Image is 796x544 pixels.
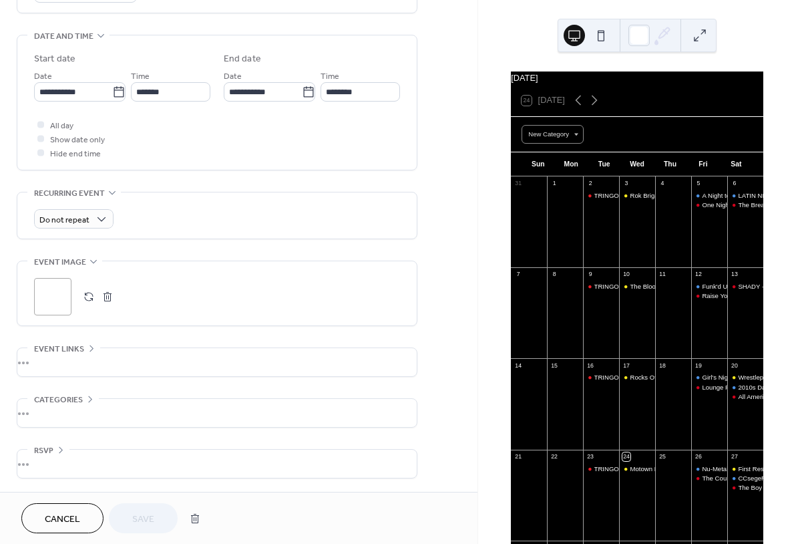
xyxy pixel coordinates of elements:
[694,362,703,370] div: 19
[727,483,763,492] div: The Boy Band Night - FRONT STAGE
[691,464,727,473] div: Nu-Metal Night - Tributes to System of a Down / Deftones / Linkin Park - PERFORMANCE HALL
[550,180,558,188] div: 1
[691,291,727,300] div: Raise Your Glass - FRONT STAGE
[17,450,417,478] div: •••
[555,152,588,176] div: Mon
[702,200,786,209] div: One Night Band | Front Stage
[620,152,653,176] div: Wed
[511,72,763,84] div: [DATE]
[691,373,727,382] div: Girl's Night Out - THE SHOW
[17,348,417,376] div: •••
[594,464,664,473] div: TRINGO [Trivia & Bingo]
[514,452,522,460] div: 21
[619,282,655,291] div: The Blooze Brothers | Beer Garden Concert
[131,70,150,84] span: Time
[588,152,620,176] div: Tue
[630,282,754,291] div: The Blooze Brothers | Beer Garden Concert
[727,392,763,401] div: All American Throwbacks - FRONT STAGE
[658,271,666,279] div: 11
[686,152,719,176] div: Fri
[45,513,80,527] span: Cancel
[658,452,666,460] div: 25
[550,271,558,279] div: 8
[619,373,655,382] div: Rocks Off (Rolling Stones Tribute) | Beer Garden Concert
[50,133,105,147] span: Show date only
[224,52,261,66] div: End date
[34,186,105,200] span: Recurring event
[619,191,655,200] div: Rok Brigade (Def Leppard Tribute) | Beer Garden Concert
[720,152,753,176] div: Sat
[622,362,630,370] div: 17
[224,70,242,84] span: Date
[21,503,104,533] button: Cancel
[514,180,522,188] div: 31
[622,452,630,460] div: 24
[694,271,703,279] div: 12
[731,362,739,370] div: 20
[727,282,763,291] div: SHADY - A Live Band Tribute to the Music of Eminem - FRONT STAGE
[583,282,619,291] div: TRINGO [Trivia & Bingo]
[658,180,666,188] div: 4
[619,464,655,473] div: Motown Nation | Beer Garden Concert
[731,180,739,188] div: 6
[34,278,71,315] div: ;
[691,474,727,483] div: The Country Night - FRONT STAGE
[594,373,664,382] div: TRINGO [Trivia & Bingo]
[522,152,554,176] div: Sun
[622,271,630,279] div: 10
[550,452,558,460] div: 22
[586,271,594,279] div: 9
[691,383,727,392] div: Lounge Puppets - FRONT STAGE
[34,70,52,84] span: Date
[550,362,558,370] div: 15
[731,271,739,279] div: 13
[34,342,84,356] span: Event links
[594,282,664,291] div: TRINGO [Trivia & Bingo]
[34,444,53,458] span: RSVP
[586,452,594,460] div: 23
[583,191,619,200] div: TRINGO [Trivia & Bingo]
[630,464,739,473] div: Motown Nation | Beer Garden Concert
[586,362,594,370] div: 16
[514,362,522,370] div: 14
[658,362,666,370] div: 18
[50,147,101,161] span: Hide end time
[34,29,93,43] span: Date and time
[727,373,763,382] div: Wrestlepalooza Watch Party
[50,119,73,133] span: All day
[727,474,763,483] div: CCsegeR (CCR and Bob Seger Tribute) - PERFORMANCE HALL
[34,255,86,269] span: Event image
[586,180,594,188] div: 2
[34,52,75,66] div: Start date
[727,191,763,200] div: LATIN NIGHT | Performance Hall
[594,191,664,200] div: TRINGO [Trivia & Bingo]
[514,271,522,279] div: 7
[34,393,83,407] span: Categories
[727,383,763,392] div: 2010s Dance Party - Presented by Throwback 100.3
[731,452,739,460] div: 27
[691,191,727,200] div: A Night to #RockOutMS with Dueling Pianos
[702,373,785,382] div: Girl's Night Out - THE SHOW
[654,152,686,176] div: Thu
[17,399,417,427] div: •••
[583,373,619,382] div: TRINGO [Trivia & Bingo]
[583,464,619,473] div: TRINGO [Trivia & Bingo]
[694,180,703,188] div: 5
[727,200,763,209] div: The Bread Machine - FRONT STAGE
[691,200,727,209] div: One Night Band | Front Stage
[630,373,793,382] div: Rocks Off (Rolling Stones Tribute) | Beer Garden Concert
[321,70,339,84] span: Time
[727,464,763,473] div: First Responder Cook-Off
[39,213,89,228] span: Do not repeat
[694,452,703,460] div: 26
[691,282,727,291] div: Funk'd Up - PERFORMANCE HALL
[630,191,794,200] div: Rok Brigade (Def Leppard Tribute) | Beer Garden Concert
[622,180,630,188] div: 3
